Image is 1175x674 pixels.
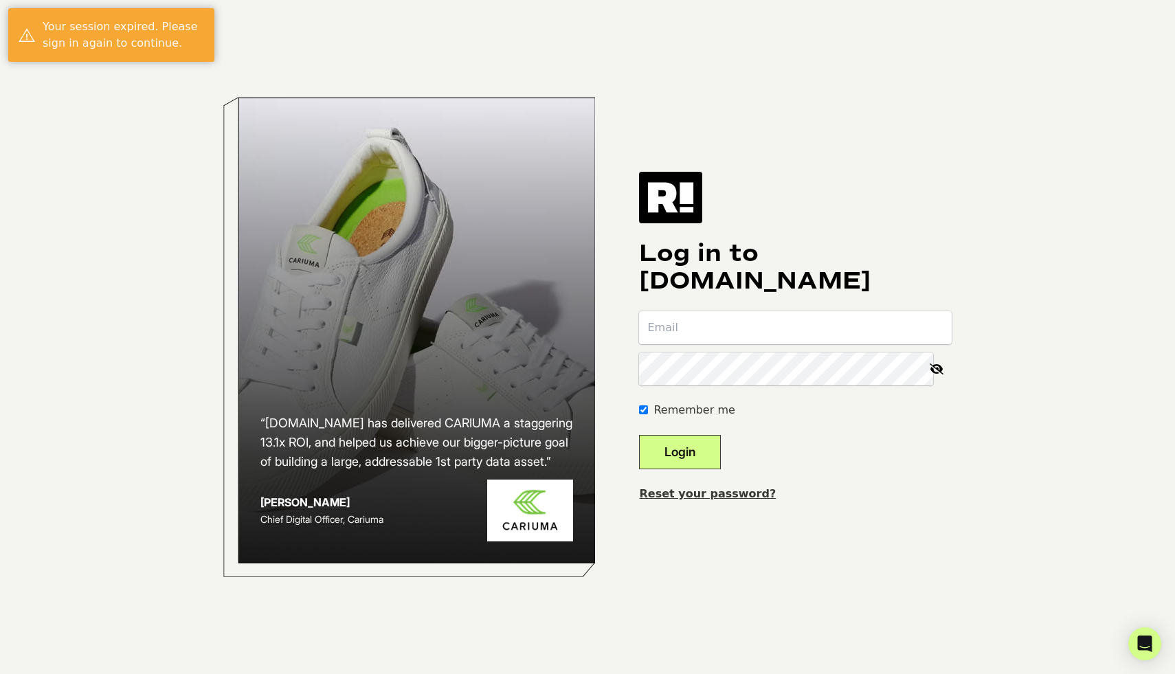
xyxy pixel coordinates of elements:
input: Email [639,311,952,344]
div: Your session expired. Please sign in again to continue. [43,19,204,52]
label: Remember me [653,402,735,418]
span: Chief Digital Officer, Cariuma [260,513,383,525]
img: Retention.com [639,172,702,223]
h2: “[DOMAIN_NAME] has delivered CARIUMA a staggering 13.1x ROI, and helped us achieve our bigger-pic... [260,414,574,471]
button: Login [639,435,721,469]
img: Cariuma [487,480,573,542]
a: Reset your password? [639,487,776,500]
div: Open Intercom Messenger [1128,627,1161,660]
strong: [PERSON_NAME] [260,495,350,509]
h1: Log in to [DOMAIN_NAME] [639,240,952,295]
